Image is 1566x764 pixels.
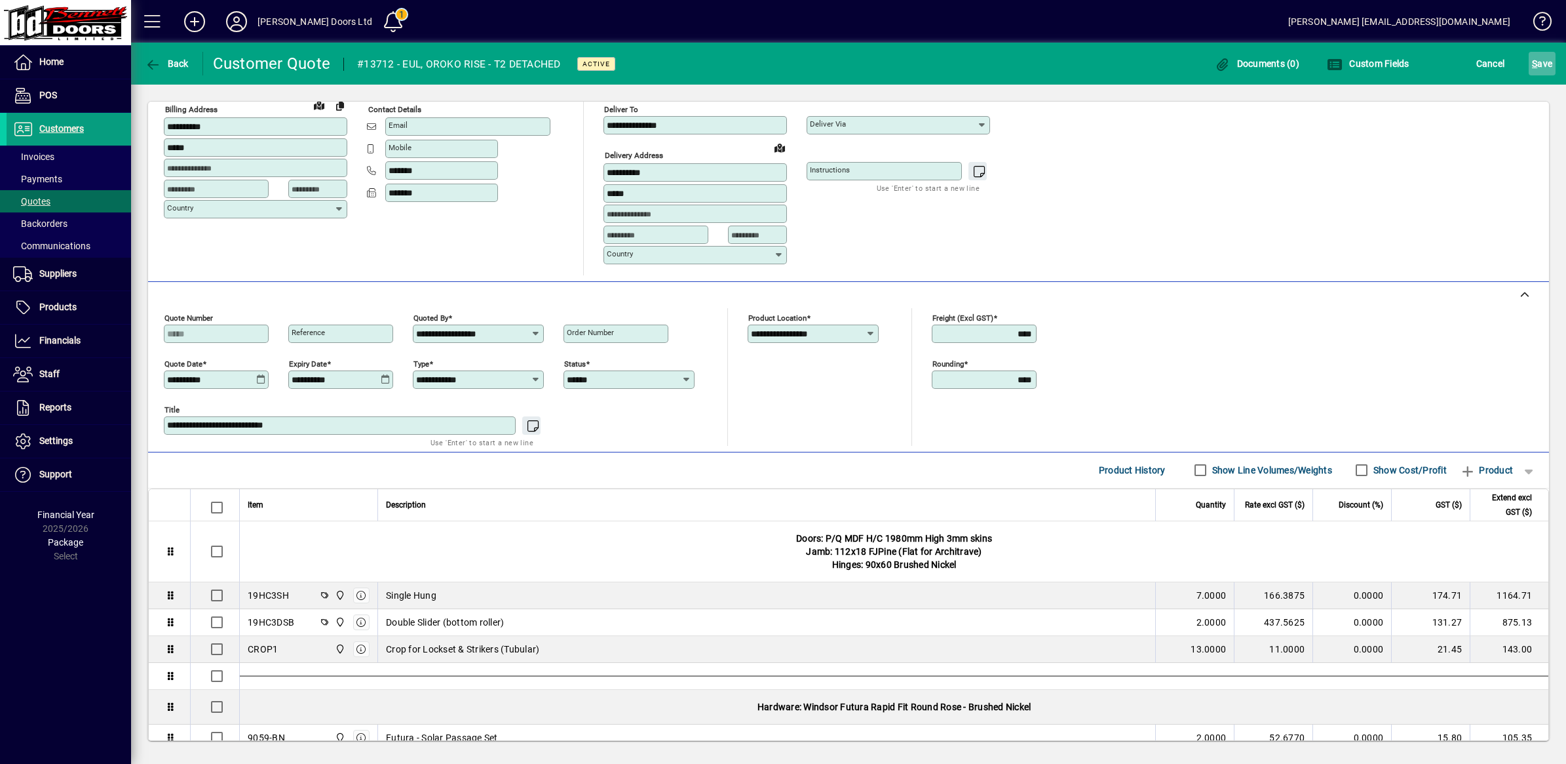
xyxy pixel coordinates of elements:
[1211,52,1303,75] button: Documents (0)
[1210,464,1332,477] label: Show Line Volumes/Weights
[39,369,60,379] span: Staff
[1460,460,1513,481] span: Product
[39,56,64,67] span: Home
[1339,498,1383,512] span: Discount (%)
[386,616,504,629] span: Double Slider (bottom roller)
[1470,609,1548,636] td: 875.13
[1196,616,1227,629] span: 2.0000
[39,402,71,412] span: Reports
[1245,498,1305,512] span: Rate excl GST ($)
[604,105,638,114] mat-label: Deliver To
[131,52,203,75] app-page-header-button: Back
[1391,609,1470,636] td: 131.27
[7,146,131,168] a: Invoices
[1470,582,1548,609] td: 1164.71
[332,588,347,603] span: Bennett Doors Ltd
[769,137,790,158] a: View on map
[357,54,561,75] div: #13712 - EUL, OROKO RISE - T2 DETACHED
[1196,731,1227,744] span: 2.0000
[413,359,429,368] mat-label: Type
[213,53,331,74] div: Customer Quote
[174,10,216,33] button: Add
[216,10,258,33] button: Profile
[607,249,633,258] mat-label: Country
[39,335,81,346] span: Financials
[582,60,610,68] span: Active
[1196,498,1226,512] span: Quantity
[48,537,83,548] span: Package
[240,690,1548,724] div: Hardware: Windsor Futura Rapid Fit Round Rose - Brushed Nickel
[1324,52,1413,75] button: Custom Fields
[309,94,330,115] a: View on map
[258,11,372,32] div: [PERSON_NAME] Doors Ltd
[1312,582,1391,609] td: 0.0000
[1312,636,1391,663] td: 0.0000
[7,79,131,112] a: POS
[332,642,347,656] span: Bennett Doors Ltd
[248,616,294,629] div: 19HC3DSB
[932,359,964,368] mat-label: Rounding
[7,46,131,79] a: Home
[1242,731,1305,744] div: 52.6770
[1312,609,1391,636] td: 0.0000
[292,328,325,337] mat-label: Reference
[330,95,351,116] button: Copy to Delivery address
[567,328,614,337] mat-label: Order number
[1288,11,1510,32] div: [PERSON_NAME] [EMAIL_ADDRESS][DOMAIN_NAME]
[7,358,131,391] a: Staff
[164,313,213,322] mat-label: Quote number
[39,268,77,279] span: Suppliers
[386,731,498,744] span: Futura - Solar Passage Set
[413,313,448,322] mat-label: Quoted by
[1391,725,1470,752] td: 15.80
[1191,643,1226,656] span: 13.0000
[7,291,131,324] a: Products
[386,589,436,602] span: Single Hung
[39,302,77,312] span: Products
[1476,53,1505,74] span: Cancel
[7,212,131,235] a: Backorders
[1453,458,1519,482] button: Product
[7,425,131,458] a: Settings
[13,151,54,162] span: Invoices
[1196,589,1227,602] span: 7.0000
[13,196,50,207] span: Quotes
[1532,53,1552,74] span: ave
[289,359,327,368] mat-label: Expiry date
[748,313,807,322] mat-label: Product location
[1242,589,1305,602] div: 166.3875
[564,359,586,368] mat-label: Status
[7,458,131,491] a: Support
[7,258,131,291] a: Suppliers
[248,498,263,512] span: Item
[1470,725,1548,752] td: 105.35
[1478,491,1532,519] span: Extend excl GST ($)
[39,90,57,100] span: POS
[877,180,980,195] mat-hint: Use 'Enter' to start a new line
[7,168,131,190] a: Payments
[389,121,408,130] mat-label: Email
[37,510,94,520] span: Financial Year
[386,498,426,512] span: Description
[1242,643,1305,656] div: 11.0000
[142,52,192,75] button: Back
[145,58,189,69] span: Back
[810,165,850,174] mat-label: Instructions
[332,615,347,630] span: Bennett Doors Ltd
[164,359,202,368] mat-label: Quote date
[1242,616,1305,629] div: 437.5625
[7,190,131,212] a: Quotes
[1470,636,1548,663] td: 143.00
[1312,725,1391,752] td: 0.0000
[1532,58,1537,69] span: S
[1473,52,1508,75] button: Cancel
[248,643,278,656] div: CROP1
[932,313,993,322] mat-label: Freight (excl GST)
[1391,636,1470,663] td: 21.45
[1391,582,1470,609] td: 174.71
[39,469,72,479] span: Support
[430,435,533,450] mat-hint: Use 'Enter' to start a new line
[167,203,193,212] mat-label: Country
[1371,464,1447,477] label: Show Cost/Profit
[389,143,411,152] mat-label: Mobile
